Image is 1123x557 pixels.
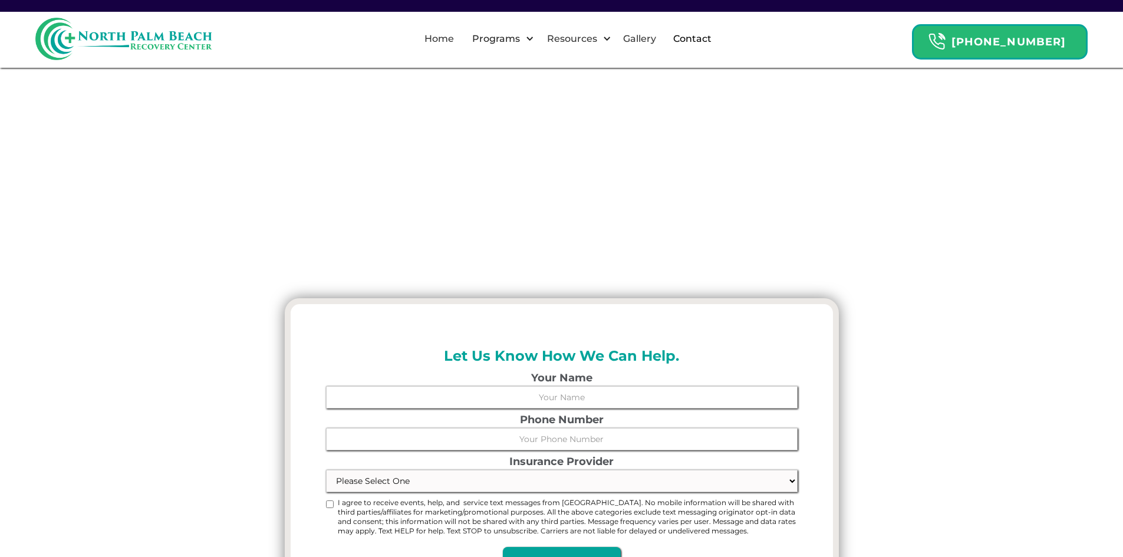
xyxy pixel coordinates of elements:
[338,498,798,536] span: I agree to receive events, help, and service text messages from [GEOGRAPHIC_DATA]. No mobile info...
[326,428,798,450] input: Your Phone Number
[912,18,1088,60] a: Header Calendar Icons[PHONE_NUMBER]
[326,345,798,367] h2: Let Us Know How We Can Help.
[951,35,1066,48] strong: [PHONE_NUMBER]
[326,373,798,383] label: Your Name
[326,500,334,508] input: I agree to receive events, help, and service text messages from [GEOGRAPHIC_DATA]. No mobile info...
[326,456,798,467] label: Insurance Provider
[616,20,663,58] a: Gallery
[326,386,798,408] input: Your Name
[544,32,600,46] div: Resources
[469,32,523,46] div: Programs
[417,20,461,58] a: Home
[326,414,798,425] label: Phone Number
[928,32,946,51] img: Header Calendar Icons
[666,20,719,58] a: Contact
